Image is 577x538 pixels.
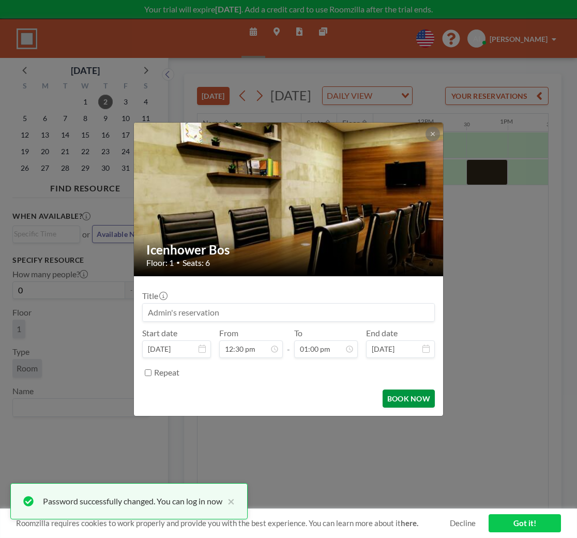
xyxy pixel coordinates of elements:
img: 537.jpg [134,96,444,303]
span: • [176,259,180,266]
a: Decline [450,518,476,528]
h2: Icenhower Bos [146,242,432,258]
span: - [287,332,290,354]
button: BOOK NOW [383,390,435,408]
a: here. [401,518,418,528]
a: Got it! [489,514,561,532]
label: End date [366,328,398,338]
div: Password successfully changed. You can log in now [43,495,222,507]
label: To [294,328,302,338]
button: close [222,495,235,507]
span: Floor: 1 [146,258,174,268]
span: Roomzilla requires cookies to work properly and provide you with the best experience. You can lea... [16,518,450,528]
span: Seats: 6 [183,258,210,268]
input: Admin's reservation [143,304,434,321]
label: From [219,328,238,338]
label: Start date [142,328,177,338]
label: Repeat [154,367,179,378]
